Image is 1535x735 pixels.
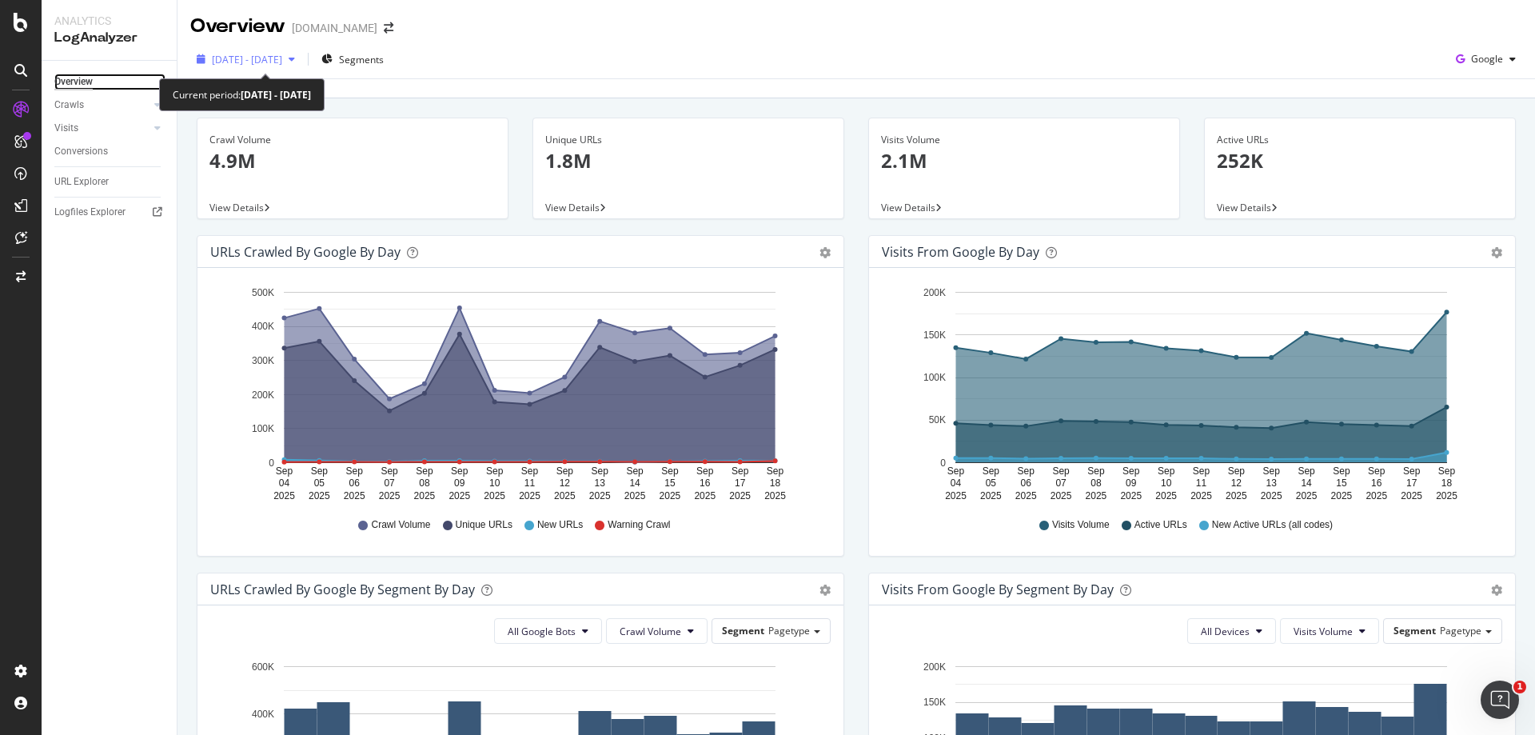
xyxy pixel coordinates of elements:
[1336,477,1347,489] text: 15
[484,490,505,501] text: 2025
[1231,477,1242,489] text: 12
[1513,681,1526,693] span: 1
[626,465,644,477] text: Sep
[592,465,609,477] text: Sep
[276,465,293,477] text: Sep
[1368,465,1385,477] text: Sep
[1155,490,1177,501] text: 2025
[344,490,365,501] text: 2025
[54,97,84,114] div: Crawls
[1217,133,1503,147] div: Active URLs
[1449,46,1522,72] button: Google
[1212,518,1333,532] span: New Active URLs (all codes)
[54,120,150,137] a: Visits
[210,244,401,260] div: URLs Crawled by Google by day
[494,618,602,644] button: All Google Bots
[1481,681,1519,719] iframe: Intercom live chat
[1441,477,1453,489] text: 18
[764,490,786,501] text: 2025
[54,74,165,90] a: Overview
[54,13,164,29] div: Analytics
[923,287,946,298] text: 200K
[1301,477,1312,489] text: 14
[1366,490,1387,501] text: 2025
[1052,465,1070,477] text: Sep
[279,477,290,489] text: 04
[315,46,390,72] button: Segments
[54,74,93,90] div: Overview
[1051,490,1072,501] text: 2025
[945,490,967,501] text: 2025
[664,477,676,489] text: 15
[554,490,576,501] text: 2025
[929,415,946,426] text: 50K
[414,490,436,501] text: 2025
[1226,490,1247,501] text: 2025
[454,477,465,489] text: 09
[1122,465,1140,477] text: Sep
[1333,465,1350,477] text: Sep
[521,465,539,477] text: Sep
[1193,465,1210,477] text: Sep
[1491,585,1502,596] div: gear
[252,287,274,298] text: 500K
[209,201,264,214] span: View Details
[1280,618,1379,644] button: Visits Volume
[241,88,311,102] b: [DATE] - [DATE]
[379,490,401,501] text: 2025
[252,322,274,333] text: 400K
[608,518,670,532] span: Warning Crawl
[545,133,831,147] div: Unique URLs
[986,477,997,489] text: 05
[722,624,764,637] span: Segment
[882,281,1497,503] svg: A chart.
[881,133,1167,147] div: Visits Volume
[537,518,583,532] span: New URLs
[1190,490,1212,501] text: 2025
[252,661,274,673] text: 600K
[1296,490,1318,501] text: 2025
[416,465,433,477] text: Sep
[54,120,78,137] div: Visits
[54,29,164,47] div: LogAnalyzer
[624,490,646,501] text: 2025
[770,477,781,489] text: 18
[1055,477,1067,489] text: 07
[732,465,749,477] text: Sep
[1052,518,1110,532] span: Visits Volume
[980,490,1002,501] text: 2025
[923,372,946,383] text: 100K
[1161,477,1172,489] text: 10
[190,46,301,72] button: [DATE] - [DATE]
[1438,465,1456,477] text: Sep
[729,490,751,501] text: 2025
[508,625,576,638] span: All Google Bots
[1371,477,1382,489] text: 16
[309,490,330,501] text: 2025
[54,174,165,190] a: URL Explorer
[1086,490,1107,501] text: 2025
[983,465,1000,477] text: Sep
[384,22,393,34] div: arrow-right-arrow-left
[819,585,831,596] div: gear
[767,465,784,477] text: Sep
[54,174,109,190] div: URL Explorer
[210,281,825,503] div: A chart.
[1018,465,1035,477] text: Sep
[1436,490,1457,501] text: 2025
[1266,477,1278,489] text: 13
[1158,465,1175,477] text: Sep
[951,477,962,489] text: 04
[349,477,361,489] text: 06
[1201,625,1250,638] span: All Devices
[620,625,681,638] span: Crawl Volume
[252,389,274,401] text: 200K
[252,355,274,366] text: 300K
[384,477,395,489] text: 07
[269,457,274,469] text: 0
[1471,52,1503,66] span: Google
[1331,490,1353,501] text: 2025
[545,147,831,174] p: 1.8M
[54,143,165,160] a: Conversions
